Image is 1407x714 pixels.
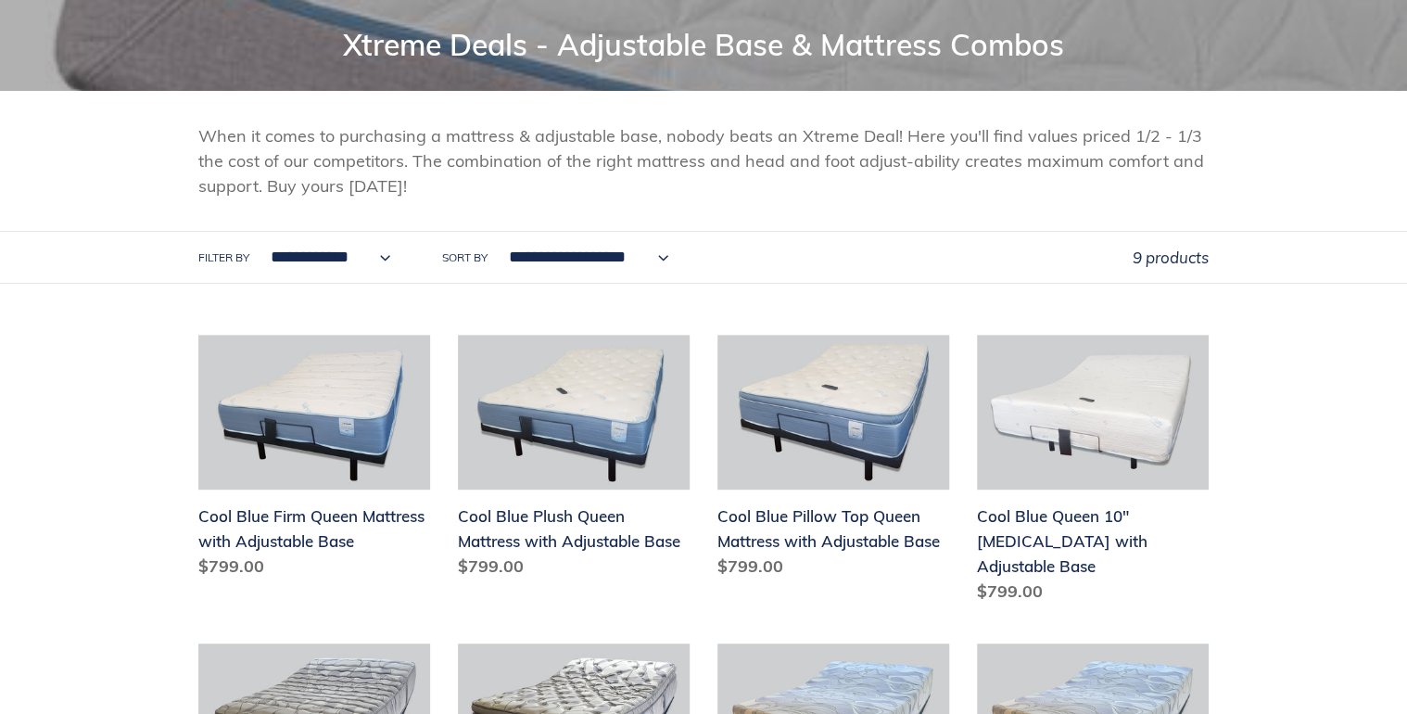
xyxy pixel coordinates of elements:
a: Cool Blue Firm Queen Mattress with Adjustable Base [198,335,430,586]
a: Cool Blue Plush Queen Mattress with Adjustable Base [458,335,690,586]
a: Cool Blue Queen 10" Memory Foam with Adjustable Base [977,335,1209,611]
span: Xtreme Deals - Adjustable Base & Mattress Combos [343,26,1064,63]
p: When it comes to purchasing a mattress & adjustable base, nobody beats an Xtreme Deal! Here you'l... [198,123,1209,198]
a: Cool Blue Pillow Top Queen Mattress with Adjustable Base [717,335,949,586]
span: 9 products [1133,248,1209,267]
label: Sort by [442,249,488,266]
label: Filter by [198,249,249,266]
